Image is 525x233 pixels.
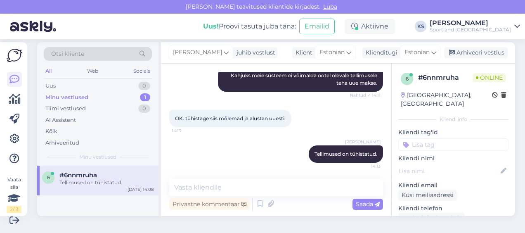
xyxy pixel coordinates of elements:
[350,92,381,98] span: Nähtud ✓ 14:11
[128,186,154,193] div: [DATE] 14:08
[7,49,22,62] img: Askly Logo
[430,26,511,33] div: Sportland [GEOGRAPHIC_DATA]
[138,82,150,90] div: 0
[45,105,86,113] div: Tiimi vestlused
[398,213,465,224] div: Küsi telefoninumbrit
[350,163,381,169] span: 14:13
[401,91,492,108] div: [GEOGRAPHIC_DATA], [GEOGRAPHIC_DATA]
[45,127,57,136] div: Kõik
[430,20,511,26] div: [PERSON_NAME]
[398,181,508,190] p: Kliendi email
[59,179,154,186] div: Tellimused on tühistatud.
[45,82,56,90] div: Uus
[398,190,457,201] div: Küsi meiliaadressi
[140,93,150,102] div: 1
[85,66,100,76] div: Web
[233,48,275,57] div: juhib vestlust
[203,22,219,30] b: Uus!
[398,116,508,123] div: Kliendi info
[319,48,345,57] span: Estonian
[175,115,286,121] span: OK. tühistage siis mõlemad ja alustan uuesti.
[231,72,380,86] span: Kahjuks meie süsteem ei võimalda ootel olevale tellimusele teha uue makse.
[430,20,520,33] a: [PERSON_NAME]Sportland [GEOGRAPHIC_DATA]
[169,199,250,210] div: Privaatne kommentaar
[172,128,203,134] span: 14:13
[362,48,397,57] div: Klienditugi
[418,73,473,83] div: # 6nnmruha
[203,21,296,31] div: Proovi tasuta juba täna:
[398,128,508,137] p: Kliendi tag'id
[292,48,312,57] div: Klient
[7,206,21,213] div: 2 / 3
[398,204,508,213] p: Kliendi telefon
[398,138,508,151] input: Lisa tag
[356,200,380,208] span: Saada
[415,21,426,32] div: KS
[45,116,76,124] div: AI Assistent
[47,174,50,181] span: 6
[321,3,340,10] span: Luba
[345,139,381,145] span: [PERSON_NAME]
[45,93,88,102] div: Minu vestlused
[406,76,409,82] span: 6
[398,154,508,163] p: Kliendi nimi
[315,151,377,157] span: Tellimused on tühistatud.
[79,153,116,161] span: Minu vestlused
[173,48,222,57] span: [PERSON_NAME]
[44,66,53,76] div: All
[404,48,430,57] span: Estonian
[473,73,506,82] span: Online
[59,171,97,179] span: #6nnmruha
[51,50,84,58] span: Otsi kliente
[45,139,79,147] div: Arhiveeritud
[444,47,508,58] div: Arhiveeri vestlus
[345,19,395,34] div: Aktiivne
[132,66,152,76] div: Socials
[399,166,499,176] input: Lisa nimi
[138,105,150,113] div: 0
[299,19,335,34] button: Emailid
[7,176,21,213] div: Vaata siia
